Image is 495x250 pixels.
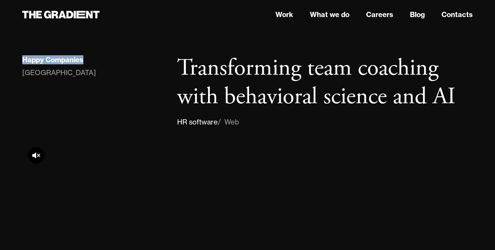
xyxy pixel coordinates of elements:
a: Contacts [442,9,473,20]
a: Careers [366,9,393,20]
a: Work [275,9,293,20]
div: HR software [177,116,218,128]
h1: Transforming team coaching with behavioral science and AI [177,54,473,111]
div: Happy Companies [22,55,83,64]
div: / Web [218,116,239,128]
a: Blog [410,9,425,20]
div: [GEOGRAPHIC_DATA] [22,67,96,78]
a: What we do [310,9,349,20]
